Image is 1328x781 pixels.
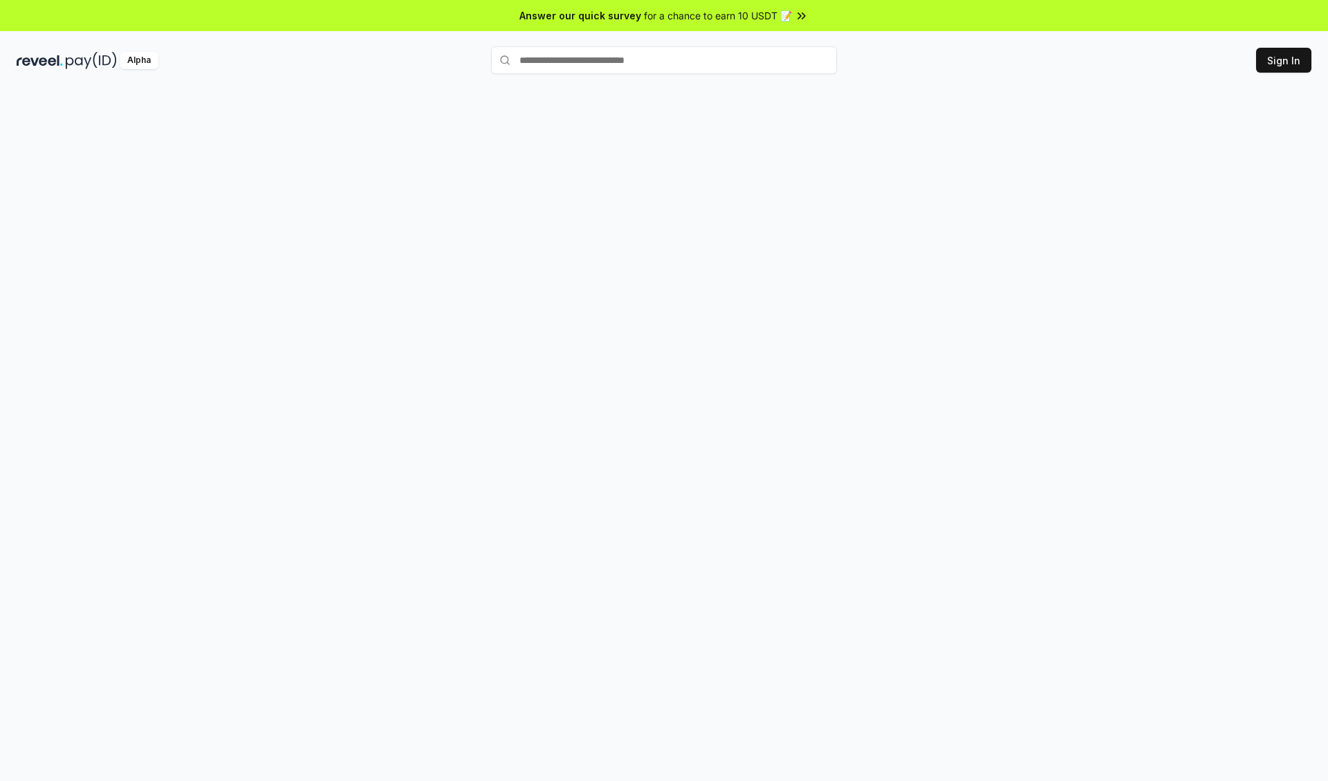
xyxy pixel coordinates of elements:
div: Alpha [120,52,158,69]
button: Sign In [1256,48,1311,73]
img: reveel_dark [17,52,63,69]
img: pay_id [66,52,117,69]
span: Answer our quick survey [519,8,641,23]
span: for a chance to earn 10 USDT 📝 [644,8,792,23]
